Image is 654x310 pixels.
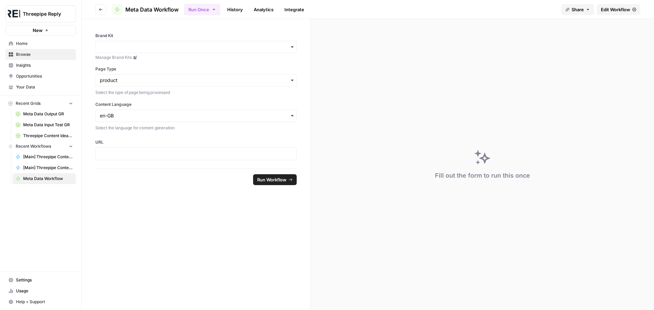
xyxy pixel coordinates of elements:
[23,154,73,160] span: [Main] Threepipe Content Producer
[95,33,297,39] label: Brand Kit
[23,176,73,182] span: Meta Data Workflow
[601,6,630,13] span: Edit Workflow
[13,130,76,141] a: Threepipe Content Ideation Grid
[253,174,297,185] button: Run Workflow
[8,8,20,20] img: Threepipe Reply Logo
[13,173,76,184] a: Meta Data Workflow
[5,275,76,285] a: Settings
[5,5,76,22] button: Workspace: Threepipe Reply
[23,133,73,139] span: Threepipe Content Ideation Grid
[95,101,297,108] label: Content Language
[572,6,584,13] span: Share
[16,143,51,149] span: Recent Workflows
[95,89,297,96] p: Select the type of page being processed
[16,51,73,58] span: Browse
[95,54,297,61] a: Manage Brand Kits
[5,296,76,307] button: Help + Support
[23,165,73,171] span: [Main] Threepipe Content Idea & Brief Generator
[561,4,594,15] button: Share
[100,112,292,119] input: en-GB
[5,285,76,296] a: Usage
[125,5,178,14] span: Meta Data Workflow
[223,4,247,15] a: History
[16,100,41,107] span: Recent Grids
[13,109,76,119] a: Meta Data Output GR
[435,171,530,180] div: Fill out the form to run this once
[280,4,308,15] a: Integrate
[16,299,73,305] span: Help + Support
[95,139,297,145] label: URL
[13,151,76,162] a: [Main] Threepipe Content Producer
[5,49,76,60] a: Browse
[13,162,76,173] a: [Main] Threepipe Content Idea & Brief Generator
[184,4,220,15] button: Run Once
[5,60,76,71] a: Insights
[5,98,76,109] button: Recent Grids
[16,73,73,79] span: Opportunities
[16,288,73,294] span: Usage
[5,25,76,35] button: New
[23,111,73,117] span: Meta Data Output GR
[257,176,286,183] span: Run Workflow
[250,4,278,15] a: Analytics
[100,77,292,84] input: product
[5,71,76,82] a: Opportunities
[597,4,640,15] a: Edit Workflow
[95,66,297,72] label: Page Type
[16,277,73,283] span: Settings
[5,38,76,49] a: Home
[16,40,73,47] span: Home
[5,82,76,93] a: Your Data
[23,122,73,128] span: Meta Data Input Test GR
[23,11,64,17] span: Threepipe Reply
[112,4,178,15] a: Meta Data Workflow
[5,141,76,151] button: Recent Workflows
[95,125,297,131] p: Select the language for content generation
[33,27,43,34] span: New
[13,119,76,130] a: Meta Data Input Test GR
[16,62,73,68] span: Insights
[16,84,73,90] span: Your Data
